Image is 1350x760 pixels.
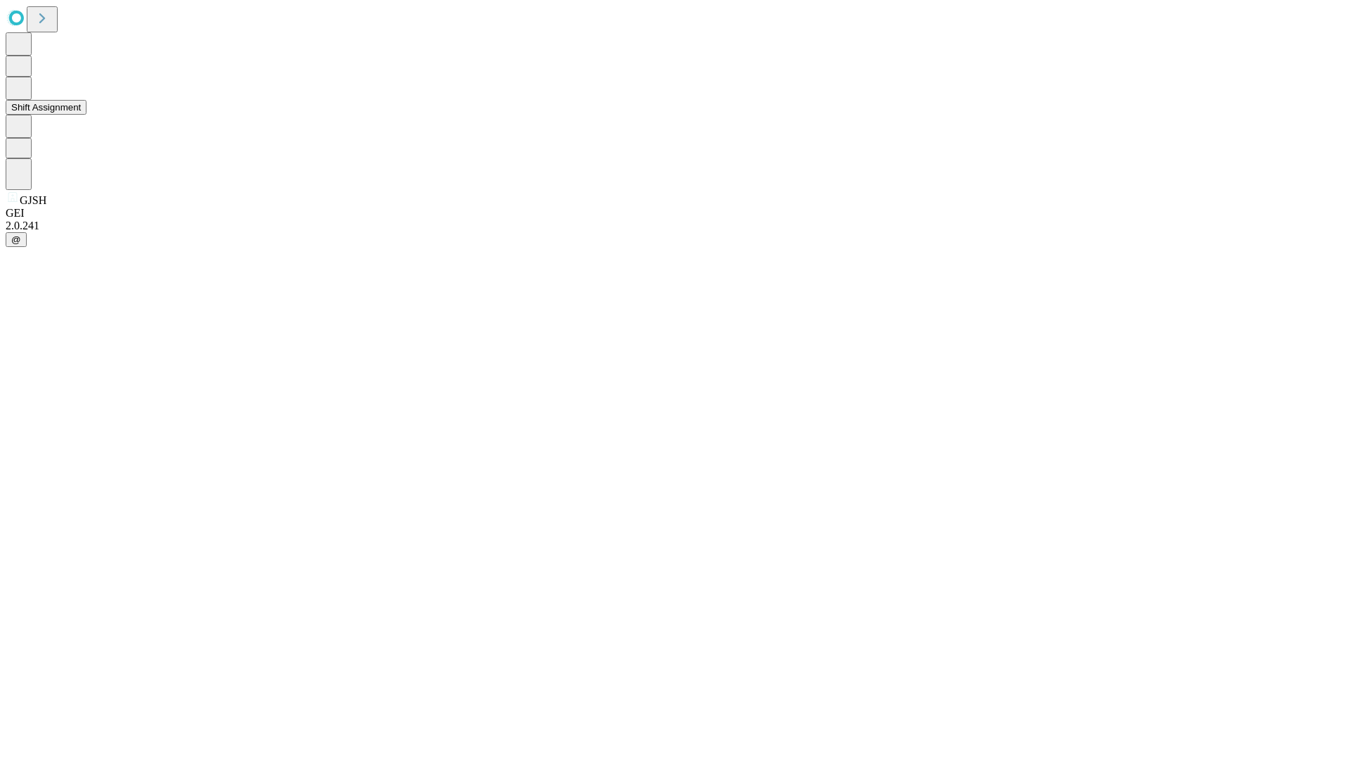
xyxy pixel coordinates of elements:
div: GEI [6,207,1344,220]
span: GJSH [20,194,46,206]
span: @ [11,234,21,245]
button: @ [6,232,27,247]
div: 2.0.241 [6,220,1344,232]
button: Shift Assignment [6,100,86,115]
